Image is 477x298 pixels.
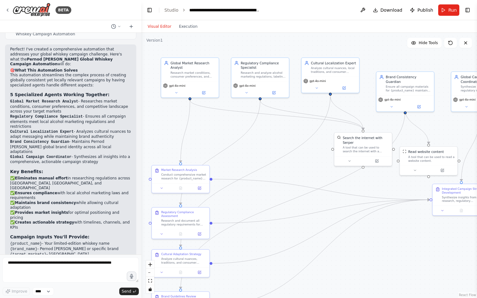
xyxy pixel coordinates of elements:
button: Switch to previous chat [109,23,124,30]
span: gpt-4o-mini [309,79,326,83]
button: Download [370,4,405,16]
g: Edge from e0584119-0561-4a0b-acbf-60a1c1753925 to 6d4d3338-34d9-4339-94b6-61d6771cd458 [178,100,192,162]
div: A tool that can be used to read a website content. [408,155,455,163]
a: Studio [164,8,179,13]
div: Analyze cultural nuances, local traditions, and consumer behaviors in {target_markets} to adapt {... [311,66,356,74]
g: Edge from a668aec8-0cf7-4eba-af92-a10abbe79c1a to 87886291-db39-4aaf-8024-605f4e33338a [212,197,429,225]
button: Open in side panel [429,167,456,173]
div: Ensure all campaign materials for {product_name} maintain {brand_name} global brand identity, voi... [386,85,431,93]
strong: Key Benefits: [10,169,43,174]
button: zoom out [146,269,154,277]
div: ScrapeWebsiteToolRead website contentA tool that can be used to read a website content. [399,146,458,176]
div: Conduct comprehensive market research for {product_name} launch across {target_markets}. Research... [161,173,207,180]
div: Analyze cultural nuances, traditions, and consumer behavior patterns in {target_markets} to devel... [161,257,207,265]
li: - [GEOGRAPHIC_DATA], [GEOGRAPHIC_DATA], [GEOGRAPHIC_DATA] (or customize) [10,252,131,262]
div: Global Market Research Analyst [171,61,216,70]
div: SerperDevToolSearch the internet with SerperA tool that can be used to search the internet with a... [334,132,392,166]
button: Send [119,288,139,295]
div: Research market conditions, consumer preferences, and competitive landscape for {product_name} wh... [171,71,216,79]
li: - Analyzes cultural nuances to adapt messaging while maintaining brand authenticity [10,129,131,139]
button: Click to speak your automation idea [127,272,136,281]
button: Open in side panel [191,231,208,237]
button: No output available [171,185,191,191]
li: - Pernod [PERSON_NAME] or specific brand [10,247,131,252]
span: Run [448,7,457,13]
span: gpt-4o-mini [239,84,256,88]
g: Edge from 3cca91fe-d4ed-4ead-8758-15b41807d606 to 60fc896e-264c-493c-b8a1-0f759c51876d [403,109,431,143]
span: gpt-4o-mini [169,84,185,88]
strong: Maintains brand consistency [15,201,76,205]
strong: Campaign Inputs You'll Provide: [10,234,90,239]
button: fit view [146,277,154,285]
div: Brand Consistency GuardianEnsure all campaign materials for {product_name} maintain {brand_name} ... [376,72,434,112]
button: zoom in [146,260,154,269]
span: Improve [12,289,27,294]
g: Edge from 781165a6-4763-4d9d-a6a3-936d77a207f6 to a668aec8-0cf7-4eba-af92-a10abbe79c1a [178,100,262,205]
li: - Researches market conditions, consumer preferences, and competitive landscape across your targe... [10,99,131,114]
img: Logo [13,3,50,17]
button: Start a new chat [126,23,136,30]
button: Run [438,4,459,16]
g: Edge from ad5fa1ce-6c22-48b7-9da1-2c2e0a1bfd60 to 942bc60c-6537-4024-87e7-f453e04833a2 [328,96,366,130]
strong: Eliminates manual effort [15,176,68,180]
div: Brand Consistency Guardian [386,75,431,84]
button: Publish [407,4,436,16]
button: Execution [175,23,201,30]
div: Research and document all regulatory requirements for alcohol marketing and advertising across {t... [161,219,207,226]
nav: breadcrumb [164,7,260,13]
div: Cultural Localization ExpertAnalyze cultural nuances, local traditions, and consumer behaviors in... [301,57,359,93]
strong: Creates actionable strategy [15,220,74,225]
button: Visual Editor [144,23,175,30]
div: A tool that can be used to search the internet with a search_query. Supports different search typ... [343,146,389,153]
code: Global Market Research Analyst [10,99,78,104]
div: Read website content [408,149,444,154]
img: ScrapeWebsiteTool [403,149,406,153]
div: Version 1 [146,38,163,43]
div: Regulatory Compliance Specialist [241,61,286,70]
p: This automation streamlines the complex process of creating globally consistent yet locally relev... [10,73,131,88]
strong: What This Automation Solves [15,68,78,73]
div: Global Market Research AnalystResearch market conditions, consumer preferences, and competitive l... [161,57,219,98]
p: Perfect! I've created a comprehensive automation that addresses your global whiskey campaign chal... [10,47,131,67]
code: Regulatory Compliance Specialist [10,114,83,119]
g: Edge from 781165a6-4763-4d9d-a6a3-936d77a207f6 to 942bc60c-6537-4024-87e7-f453e04833a2 [258,100,365,130]
li: - Your limited-edition whiskey name [10,241,131,247]
strong: Provides market insights [15,210,68,215]
g: Edge from 3cca91fe-d4ed-4ead-8758-15b41807d606 to 13f3ef6e-4386-4f84-bac1-abcf7aaf39eb [178,109,408,289]
button: No output available [171,231,191,237]
div: Cultural Adaptation StrategyAnalyze cultural nuances, traditions, and consumer behavior patterns ... [151,249,210,278]
button: Open in side panel [331,85,357,91]
g: Edge from ad5fa1ce-6c22-48b7-9da1-2c2e0a1bfd60 to dd8c669e-24b2-43ee-b1f2-509f3a5046d3 [178,96,333,247]
img: SerperDevTool [337,136,341,139]
span: gpt-4o-mini [384,98,401,102]
span: Hide Tools [419,40,438,45]
button: Improve [3,287,30,295]
button: Open in side panel [406,104,432,110]
li: - Ensures all campaign elements meet local alcohol marketing regulations and restrictions [10,114,131,129]
a: React Flow attribution [459,293,476,297]
code: {target_markets} [10,252,46,257]
strong: 5 Specialized Agents Working Together: [10,92,109,97]
button: toggle interactivity [146,285,154,293]
span: Download [380,7,403,13]
div: Market Research Analysis [161,168,197,172]
code: Cultural Localization Expert [10,130,74,134]
button: Hide Tools [407,38,442,48]
button: Open in side panel [191,185,208,191]
span: Send [122,289,131,294]
g: Edge from dd8c669e-24b2-43ee-b1f2-509f3a5046d3 to 87886291-db39-4aaf-8024-605f4e33338a [212,197,429,266]
button: Open in side panel [191,270,208,275]
span: Publish [417,7,433,13]
button: Hide left sidebar [145,6,154,15]
code: {product_name} [10,242,42,246]
div: Cultural Localization Expert [311,61,356,65]
button: Open in side panel [191,90,217,96]
strong: Pernod [PERSON_NAME] Global Whiskey Campaign Automation [10,57,113,67]
div: Search the internet with Serper [343,136,389,145]
g: Edge from 6d4d3338-34d9-4339-94b6-61d6771cd458 to 87886291-db39-4aaf-8024-605f4e33338a [212,177,429,202]
div: Research and analyze alcohol marketing regulations, labeling requirements, and advertising restri... [241,71,286,79]
button: Open in side panel [363,158,390,164]
div: Regulatory Compliance SpecialistResearch and analyze alcohol marketing regulations, labeling requ... [231,57,289,98]
div: Cultural Adaptation Strategy [161,253,202,256]
code: {brand_name} [10,247,37,251]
